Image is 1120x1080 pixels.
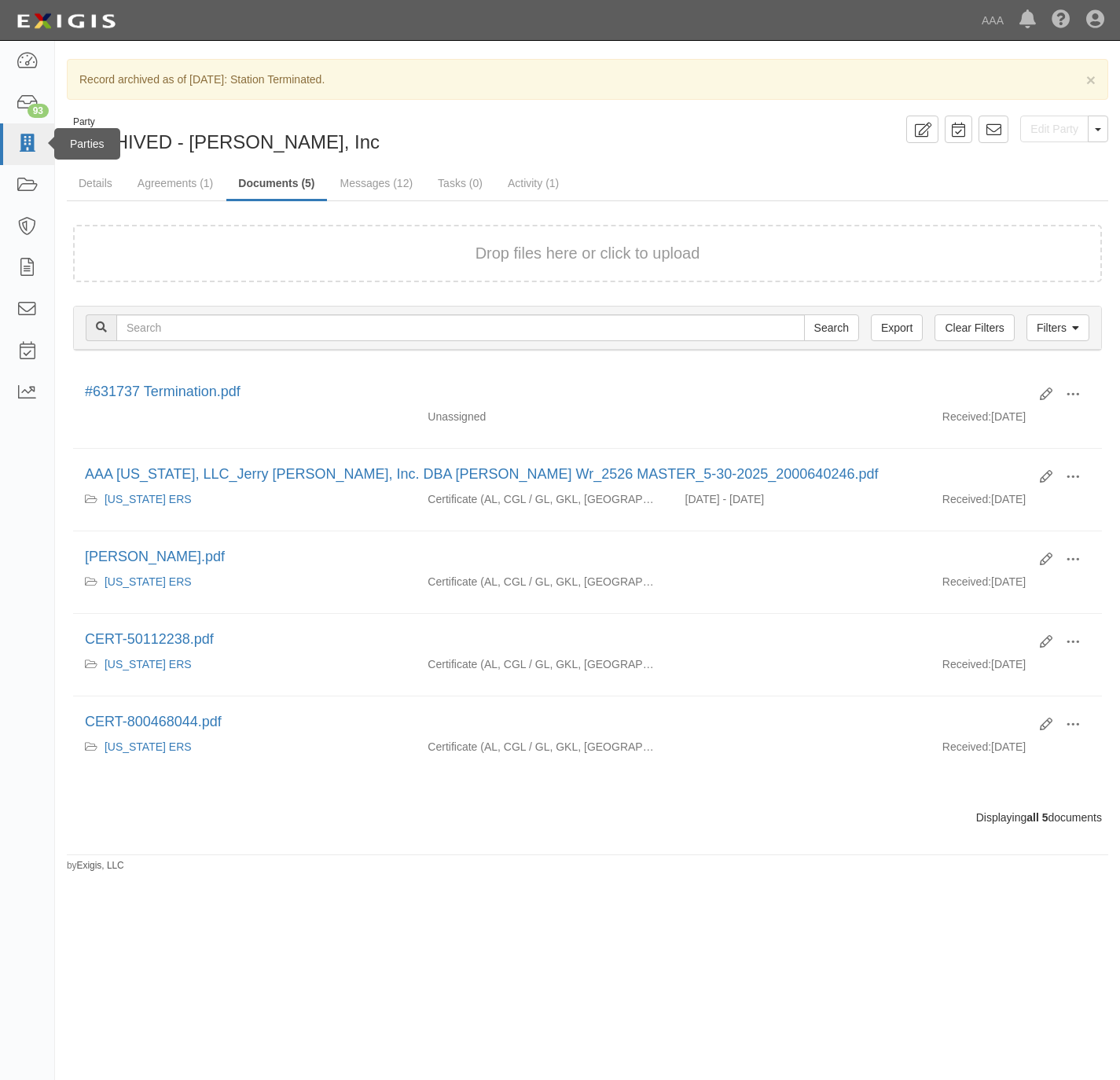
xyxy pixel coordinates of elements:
a: Clear Filters [935,314,1014,341]
div: AAA Texas, LLC_Jerry Pitcock, Inc. DBA Pitcock Wr_2526 MASTER_5-30-2025_2000640246.pdf [85,465,1028,485]
a: [US_STATE] ERS [105,740,192,753]
a: [US_STATE] ERS [105,493,192,505]
div: Jerry.pdf [85,547,1028,568]
div: Texas ERS [85,739,404,755]
div: [DATE] [931,491,1102,515]
div: Effective - Expiration [674,656,931,657]
div: Unassigned [416,409,673,424]
p: Received: [942,739,991,755]
div: Texas ERS [85,656,404,672]
div: Auto Liability Commercial General Liability / Garage Liability Garage Keepers Liability On-Hook [416,491,673,507]
a: Export [871,314,923,341]
a: CERT-50112238.pdf [85,631,214,647]
p: Received: [942,656,991,672]
a: Activity (1) [496,167,571,199]
input: Search [116,314,805,341]
div: Effective 06/02/2025 - Expiration 06/02/2026 [674,491,931,507]
a: [US_STATE] ERS [105,575,192,588]
a: AAA [US_STATE], LLC_Jerry [PERSON_NAME], Inc. DBA [PERSON_NAME] Wr_2526 MASTER_5-30-2025_20006402... [85,466,878,482]
button: Drop files here or click to upload [476,242,700,265]
div: Displaying documents [61,810,1114,825]
a: Details [67,167,124,199]
div: Auto Liability Commercial General Liability / Garage Liability Garage Keepers Liability On-Hook [416,739,673,755]
a: [US_STATE] ERS [105,658,192,670]
a: [PERSON_NAME].pdf [85,549,225,564]
span: ARCHIVED - [PERSON_NAME], Inc [75,131,380,152]
button: Close [1086,72,1096,88]
small: by [67,859,124,872]
div: CERT-50112238.pdf [85,630,1028,650]
a: Filters [1026,314,1089,341]
a: Agreements (1) [126,167,225,199]
a: Exigis, LLC [77,860,124,871]
div: [DATE] [931,409,1102,432]
div: CERT-800468044.pdf [85,712,1028,733]
a: AAA [974,5,1012,36]
a: Tasks (0) [426,167,494,199]
span: × [1086,71,1096,89]
div: Texas ERS [85,574,404,590]
a: #631737 Termination.pdf [85,384,241,399]
div: #631737 Termination.pdf [85,382,1028,402]
div: Texas ERS [85,491,404,507]
div: Parties [54,128,120,160]
div: 93 [28,104,49,118]
input: Search [804,314,859,341]
p: Received: [942,491,991,507]
a: Documents (5) [226,167,326,201]
div: Auto Liability Commercial General Liability / Garage Liability Garage Keepers Liability On-Hook [416,574,673,590]
div: [DATE] [931,574,1102,597]
a: Edit Party [1020,116,1089,142]
p: Received: [942,409,991,424]
div: Auto Liability Commercial General Liability / Garage Liability Garage Keepers Liability On-Hook [416,656,673,672]
b: all 5 [1026,811,1048,824]
div: Effective - Expiration [674,739,931,740]
a: Messages (12) [329,167,425,199]
div: [DATE] [931,656,1102,680]
a: CERT-800468044.pdf [85,714,222,729]
div: [DATE] [931,739,1102,762]
div: Party [73,116,380,129]
div: ARCHIVED - Jerry Pitcock, Inc [67,116,576,156]
div: Effective - Expiration [674,409,931,410]
p: Record archived as of [DATE]: Station Terminated. [79,72,1096,87]
p: Received: [942,574,991,590]
i: Help Center - Complianz [1052,11,1070,30]
img: logo-5460c22ac91f19d4615b14bd174203de0afe785f0fc80cf4dbbc73dc1793850b.png [12,7,120,35]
